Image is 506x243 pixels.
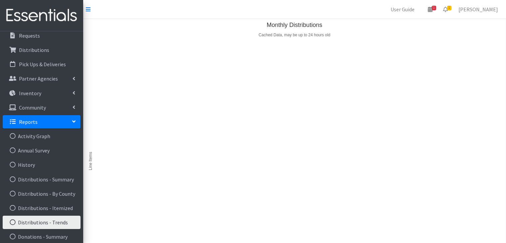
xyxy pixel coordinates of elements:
[19,61,66,68] p: Pick Ups & Deliveries
[3,87,81,100] a: Inventory
[3,144,81,157] a: Annual Survey
[19,47,49,53] p: Distributions
[3,201,81,215] a: Distributions - Itemized
[438,3,453,16] a: 1
[19,90,41,97] p: Inventory
[258,33,330,37] text: Cached Data, may be up to 24 hours old
[422,3,438,16] a: 1
[19,104,46,111] p: Community
[3,4,81,27] img: HumanEssentials
[3,72,81,85] a: Partner Agencies
[3,216,81,229] a: Distributions - Trends
[19,119,38,125] p: Reports
[432,6,436,10] span: 1
[3,129,81,143] a: Activity Graph
[385,3,420,16] a: User Guide
[88,152,93,170] text: Line Items
[447,6,451,10] span: 1
[3,158,81,171] a: History
[19,75,58,82] p: Partner Agencies
[266,22,322,28] text: Monthly Distributions
[3,115,81,128] a: Reports
[3,173,81,186] a: Distributions - Summary
[3,29,81,42] a: Requests
[453,3,503,16] a: [PERSON_NAME]
[3,101,81,114] a: Community
[3,58,81,71] a: Pick Ups & Deliveries
[3,187,81,200] a: Distributions - By County
[3,43,81,57] a: Distributions
[19,32,40,39] p: Requests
